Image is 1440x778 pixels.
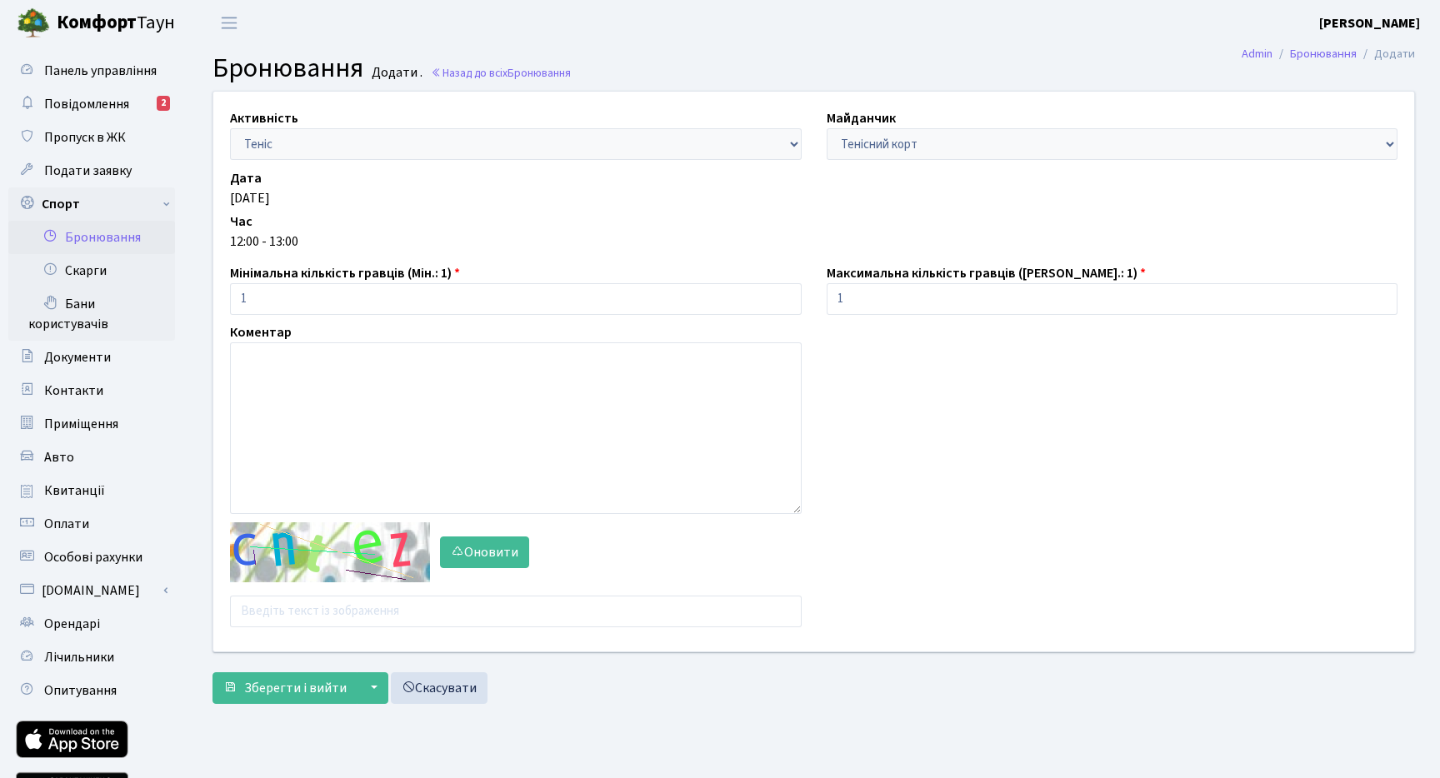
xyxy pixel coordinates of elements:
[44,162,132,180] span: Подати заявку
[17,7,50,40] img: logo.png
[230,263,460,283] label: Мінімальна кількість гравців (Мін.: 1)
[8,187,175,221] a: Спорт
[507,65,571,81] span: Бронювання
[8,287,175,341] a: Бани користувачів
[8,441,175,474] a: Авто
[8,407,175,441] a: Приміщення
[8,87,175,121] a: Повідомлення2
[8,641,175,674] a: Лічильники
[44,681,117,700] span: Опитування
[44,95,129,113] span: Повідомлення
[44,615,100,633] span: Орендарі
[8,541,175,574] a: Особові рахунки
[1319,14,1420,32] b: [PERSON_NAME]
[440,536,529,568] button: Оновити
[1319,13,1420,33] a: [PERSON_NAME]
[230,108,298,128] label: Активність
[44,548,142,566] span: Особові рахунки
[8,674,175,707] a: Опитування
[57,9,175,37] span: Таун
[230,596,802,627] input: Введіть текст із зображення
[44,128,126,147] span: Пропуск в ЖК
[8,607,175,641] a: Орендарі
[230,232,1397,252] div: 12:00 - 13:00
[230,322,292,342] label: Коментар
[244,679,347,697] span: Зберегти і вийти
[1242,45,1272,62] a: Admin
[8,507,175,541] a: Оплати
[212,49,363,87] span: Бронювання
[230,522,430,582] img: default
[827,108,896,128] label: Майданчик
[1357,45,1415,63] li: Додати
[44,448,74,466] span: Авто
[391,672,487,704] a: Скасувати
[1290,45,1357,62] a: Бронювання
[431,65,571,81] a: Назад до всіхБронювання
[230,168,262,188] label: Дата
[8,54,175,87] a: Панель управління
[368,65,422,81] small: Додати .
[8,154,175,187] a: Подати заявку
[8,374,175,407] a: Контакти
[57,9,137,36] b: Комфорт
[44,415,118,433] span: Приміщення
[157,96,170,111] div: 2
[230,188,1397,208] div: [DATE]
[44,648,114,666] span: Лічильники
[8,574,175,607] a: [DOMAIN_NAME]
[827,263,1146,283] label: Максимальна кількість гравців ([PERSON_NAME].: 1)
[44,62,157,80] span: Панель управління
[8,221,175,254] a: Бронювання
[8,121,175,154] a: Пропуск в ЖК
[208,9,250,37] button: Переключити навігацію
[230,212,252,232] label: Час
[44,348,111,367] span: Документи
[8,341,175,374] a: Документи
[8,474,175,507] a: Квитанції
[1217,37,1440,72] nav: breadcrumb
[212,672,357,704] button: Зберегти і вийти
[8,254,175,287] a: Скарги
[44,382,103,400] span: Контакти
[44,515,89,533] span: Оплати
[44,481,105,500] span: Квитанції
